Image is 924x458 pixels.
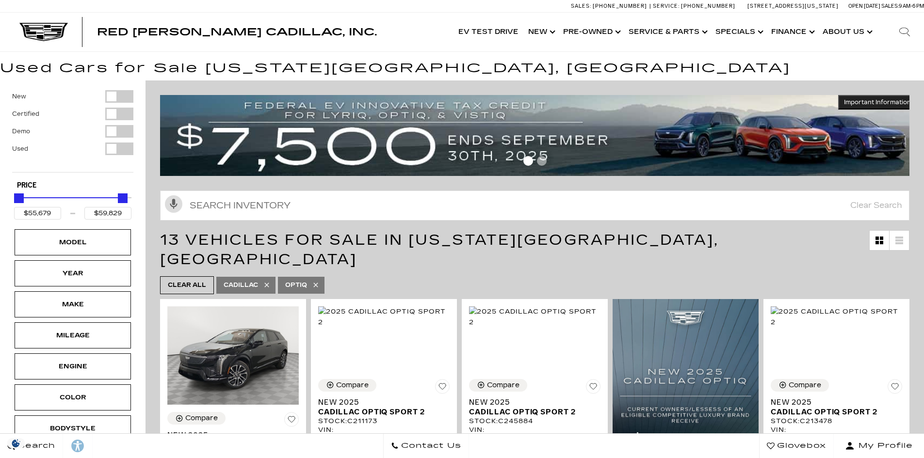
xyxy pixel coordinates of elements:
[469,426,600,443] div: VIN: [US_VEHICLE_IDENTIFICATION_NUMBER]
[14,190,131,220] div: Price
[771,379,829,392] button: Compare Vehicle
[834,434,924,458] button: Open user profile menu
[167,412,226,425] button: Compare Vehicle
[49,361,97,372] div: Engine
[15,322,131,348] div: MileageMileage
[838,95,917,110] button: Important Information
[469,306,600,328] img: 2025 Cadillac OPTIQ Sport 2
[881,3,899,9] span: Sales:
[771,306,902,328] img: 2025 Cadillac OPTIQ Sport 2
[14,207,61,220] input: Minimum
[469,397,600,417] a: New 2025Cadillac OPTIQ Sport 2
[160,190,909,221] input: Search Inventory
[383,434,469,458] a: Contact Us
[759,434,834,458] a: Glovebox
[454,13,523,51] a: EV Test Drive
[747,3,839,9] a: [STREET_ADDRESS][US_STATE]
[766,13,818,51] a: Finance
[165,195,182,213] svg: Click to toggle on voice search
[593,3,647,9] span: [PHONE_NUMBER]
[469,397,593,407] span: New 2025
[49,392,97,403] div: Color
[15,229,131,255] div: ModelModel
[888,379,902,397] button: Save Vehicle
[848,3,880,9] span: Open [DATE]
[681,3,735,9] span: [PHONE_NUMBER]
[318,426,450,443] div: VIN: [US_VEHICLE_IDENTIFICATION_NUMBER]
[84,207,131,220] input: Maximum
[318,417,450,426] div: Stock : C211173
[160,231,719,268] span: 13 Vehicles for Sale in [US_STATE][GEOGRAPHIC_DATA], [GEOGRAPHIC_DATA]
[5,438,27,448] img: Opt-Out Icon
[818,13,875,51] a: About Us
[775,439,826,453] span: Glovebox
[571,3,591,9] span: Sales:
[318,306,450,328] img: 2025 Cadillac OPTIQ Sport 2
[14,193,24,203] div: Minimum Price
[586,379,600,397] button: Save Vehicle
[12,109,39,119] label: Certified
[284,412,299,430] button: Save Vehicle
[19,23,68,41] img: Cadillac Dark Logo with Cadillac White Text
[318,397,450,417] a: New 2025Cadillac OPTIQ Sport 2
[537,156,547,166] span: Go to slide 2
[12,92,26,101] label: New
[224,279,258,291] span: Cadillac
[49,423,97,434] div: Bodystyle
[435,379,450,397] button: Save Vehicle
[523,156,533,166] span: Go to slide 1
[771,426,902,443] div: VIN: [US_VEHICLE_IDENTIFICATION_NUMBER]
[17,181,129,190] h5: Price
[469,407,593,417] span: Cadillac OPTIQ Sport 2
[12,90,133,172] div: Filter by Vehicle Type
[167,430,292,440] span: New 2025
[469,379,527,392] button: Compare Vehicle
[97,27,377,37] a: Red [PERSON_NAME] Cadillac, Inc.
[571,3,649,9] a: Sales: [PHONE_NUMBER]
[49,237,97,248] div: Model
[899,3,924,9] span: 9 AM-6 PM
[771,397,902,417] a: New 2025Cadillac OPTIQ Sport 2
[15,353,131,379] div: EngineEngine
[318,407,442,417] span: Cadillac OPTIQ Sport 2
[15,291,131,317] div: MakeMake
[558,13,624,51] a: Pre-Owned
[15,260,131,286] div: YearYear
[15,415,131,442] div: BodystyleBodystyle
[624,13,711,51] a: Service & Parts
[487,381,519,390] div: Compare
[318,379,376,392] button: Compare Vehicle
[789,381,821,390] div: Compare
[469,417,600,426] div: Stock : C245884
[12,126,30,136] label: Demo
[771,407,895,417] span: Cadillac OPTIQ Sport 2
[15,439,55,453] span: Search
[12,144,28,154] label: Used
[167,306,299,405] img: 2025 Cadillac OPTIQ Sport 1
[97,26,377,38] span: Red [PERSON_NAME] Cadillac, Inc.
[336,381,369,390] div: Compare
[844,98,911,106] span: Important Information
[5,438,27,448] section: Click to Open Cookie Consent Modal
[160,95,917,176] img: vrp-tax-ending-august-version
[711,13,766,51] a: Specials
[318,397,442,407] span: New 2025
[523,13,558,51] a: New
[167,430,299,450] a: New 2025Cadillac OPTIQ Sport 1
[49,268,97,279] div: Year
[771,397,895,407] span: New 2025
[118,193,128,203] div: Maximum Price
[285,279,307,291] span: OPTIQ
[49,299,97,310] div: Make
[771,417,902,426] div: Stock : C213478
[185,414,218,423] div: Compare
[49,330,97,341] div: Mileage
[399,439,461,453] span: Contact Us
[649,3,738,9] a: Service: [PHONE_NUMBER]
[653,3,680,9] span: Service:
[855,439,913,453] span: My Profile
[15,384,131,411] div: ColorColor
[168,279,206,291] span: Clear All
